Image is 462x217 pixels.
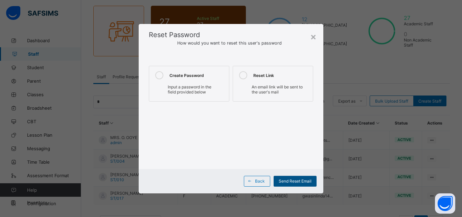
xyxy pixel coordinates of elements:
[149,31,200,39] span: Reset Password
[168,84,211,94] span: Input a password in the field provided below
[169,71,226,79] div: Create Password
[253,71,309,79] div: Reset Link
[435,193,455,214] button: Open asap
[279,179,311,184] span: Send Reset Email
[310,31,317,42] div: ×
[149,40,313,46] span: How would you want to reset this user's password
[252,84,303,94] span: An email link will be sent to the user's mail
[255,179,265,184] span: Back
